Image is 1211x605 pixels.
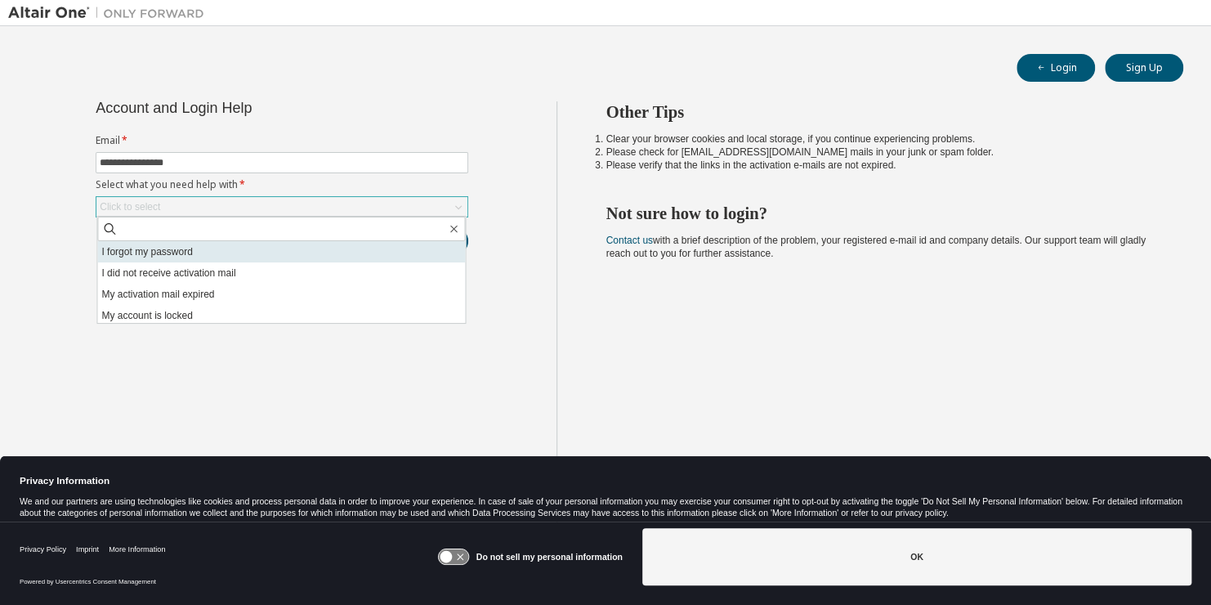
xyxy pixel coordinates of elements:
[606,146,1155,159] li: Please check for [EMAIL_ADDRESS][DOMAIN_NAME] mails in your junk or spam folder.
[96,178,468,191] label: Select what you need help with
[100,200,160,213] div: Click to select
[606,203,1155,224] h2: Not sure how to login?
[96,134,468,147] label: Email
[606,101,1155,123] h2: Other Tips
[8,5,212,21] img: Altair One
[96,101,394,114] div: Account and Login Help
[1105,54,1183,82] button: Sign Up
[96,197,467,217] div: Click to select
[1017,54,1095,82] button: Login
[606,235,653,246] a: Contact us
[606,132,1155,146] li: Clear your browser cookies and local storage, if you continue experiencing problems.
[97,241,465,262] li: I forgot my password
[606,159,1155,172] li: Please verify that the links in the activation e-mails are not expired.
[606,235,1146,259] span: with a brief description of the problem, your registered e-mail id and company details. Our suppo...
